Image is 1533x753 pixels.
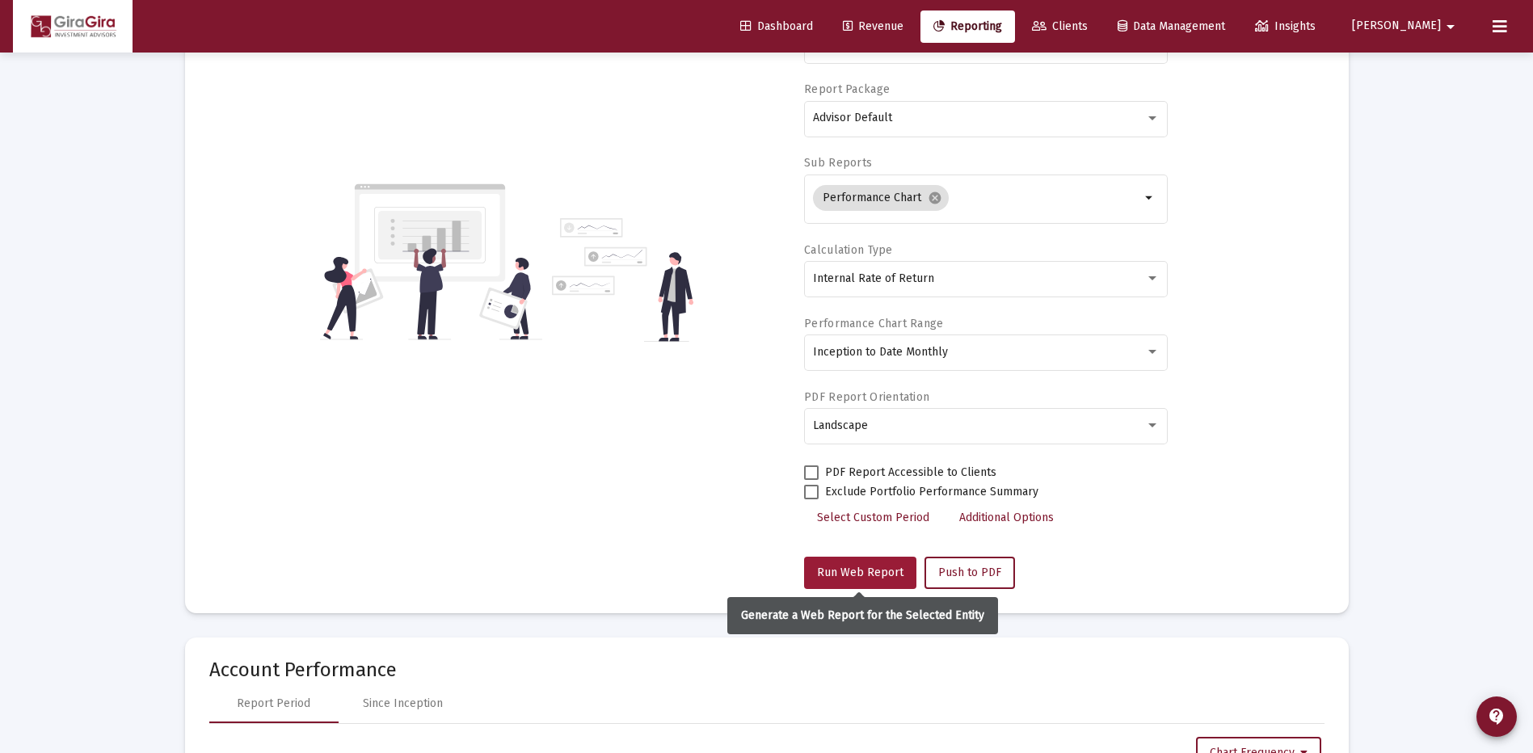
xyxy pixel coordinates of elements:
span: Push to PDF [938,566,1001,579]
img: reporting-alt [552,218,693,342]
span: Reporting [933,19,1002,33]
label: Sub Reports [804,156,872,170]
a: Insights [1242,11,1329,43]
label: PDF Report Orientation [804,390,929,404]
label: Report Package [804,82,890,96]
a: Clients [1019,11,1101,43]
a: Dashboard [727,11,826,43]
span: Insights [1255,19,1316,33]
span: Clients [1032,19,1088,33]
button: Run Web Report [804,557,916,589]
mat-icon: cancel [928,191,942,205]
span: Data Management [1118,19,1225,33]
label: Calculation Type [804,243,892,257]
img: reporting [320,182,542,342]
button: Push to PDF [924,557,1015,589]
span: Inception to Date Monthly [813,345,948,359]
mat-chip-list: Selection [813,182,1140,214]
mat-icon: contact_support [1487,707,1506,726]
span: Advisor Default [813,111,892,124]
span: PDF Report Accessible to Clients [825,463,996,482]
span: Additional Options [959,511,1054,524]
button: [PERSON_NAME] [1333,10,1480,42]
span: Run Web Report [817,566,903,579]
img: Dashboard [25,11,120,43]
span: Exclude Portfolio Performance Summary [825,482,1038,502]
span: Select Custom Period [817,511,929,524]
a: Data Management [1105,11,1238,43]
mat-icon: arrow_drop_down [1441,11,1460,43]
span: [PERSON_NAME] [1352,19,1441,33]
mat-chip: Performance Chart [813,185,949,211]
span: Landscape [813,419,868,432]
div: Report Period [237,696,310,712]
mat-card-title: Account Performance [209,662,1325,678]
a: Revenue [830,11,916,43]
span: Dashboard [740,19,813,33]
div: Since Inception [363,696,443,712]
span: Internal Rate of Return [813,271,934,285]
label: Performance Chart Range [804,317,943,330]
span: Revenue [843,19,903,33]
a: Reporting [920,11,1015,43]
mat-icon: arrow_drop_down [1140,188,1160,208]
